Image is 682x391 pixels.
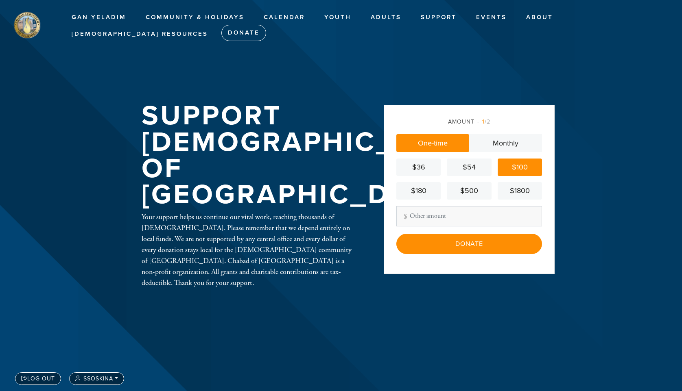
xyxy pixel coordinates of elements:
button: ssoskina [69,372,124,385]
a: Donate [221,25,266,41]
a: Youth [318,10,357,25]
span: /2 [477,118,490,125]
a: Calendar [258,10,311,25]
div: $180 [400,185,437,196]
a: $100 [498,159,542,176]
a: [DEMOGRAPHIC_DATA] Resources [66,26,214,42]
input: Other amount [396,206,542,226]
img: stamford%20logo.png [12,10,42,39]
a: Gan Yeladim [66,10,132,25]
a: $1800 [498,182,542,200]
a: Events [470,10,513,25]
div: $1800 [501,185,539,196]
input: Donate [396,234,542,254]
a: $54 [447,159,491,176]
div: $36 [400,162,437,173]
div: $54 [450,162,488,173]
a: Adults [365,10,407,25]
h1: Support [DEMOGRAPHIC_DATA] of [GEOGRAPHIC_DATA] [142,103,482,208]
a: Log out [15,372,61,385]
a: Support [415,10,463,25]
div: Amount [396,117,542,126]
span: 1 [482,118,485,125]
a: $180 [396,182,441,200]
div: Your support helps us continue our vital work, reaching thousands of [DEMOGRAPHIC_DATA]. Please r... [142,211,357,288]
a: Monthly [469,134,542,152]
a: About [520,10,559,25]
a: $36 [396,159,441,176]
div: $500 [450,185,488,196]
a: One-time [396,134,469,152]
a: Community & Holidays [140,10,250,25]
div: $100 [501,162,539,173]
a: $500 [447,182,491,200]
